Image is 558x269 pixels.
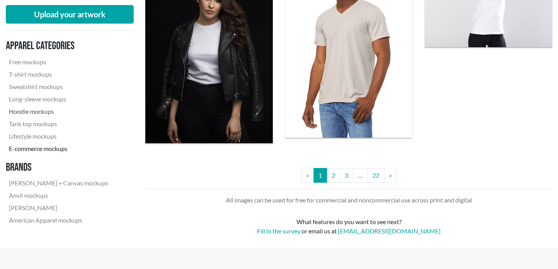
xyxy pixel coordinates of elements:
[145,195,552,205] p: All images can be used for free for commercial and noncommercial use across print and digital
[6,161,111,174] h3: Brands
[6,93,111,105] a: Long-sleeve mockups
[6,56,111,68] a: Free mockups
[6,39,111,53] h3: Apparel categories
[145,217,552,236] div: What features do you want to see next? or email us at
[6,5,134,24] button: Upload your artwork
[338,227,441,235] a: [EMAIL_ADDRESS][DOMAIN_NAME]
[6,81,111,93] a: Sweatshirt mockups
[6,142,111,155] a: E-commerce mockups
[313,168,327,183] a: 1
[6,118,111,130] a: Tank top mockups
[6,177,111,189] a: [PERSON_NAME] + Canvas mockups
[389,171,392,179] span: »
[6,189,111,202] a: Anvil mockups
[257,227,300,235] a: Fill in the survey
[6,202,111,214] a: [PERSON_NAME]
[6,68,111,81] a: T-shirt mockups
[6,214,111,226] a: American Apparel mockups
[327,168,340,183] a: 2
[6,130,111,142] a: Lifestyle mockups
[6,105,111,118] a: Hoodie mockups
[340,168,353,183] a: 3
[367,168,384,183] a: 22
